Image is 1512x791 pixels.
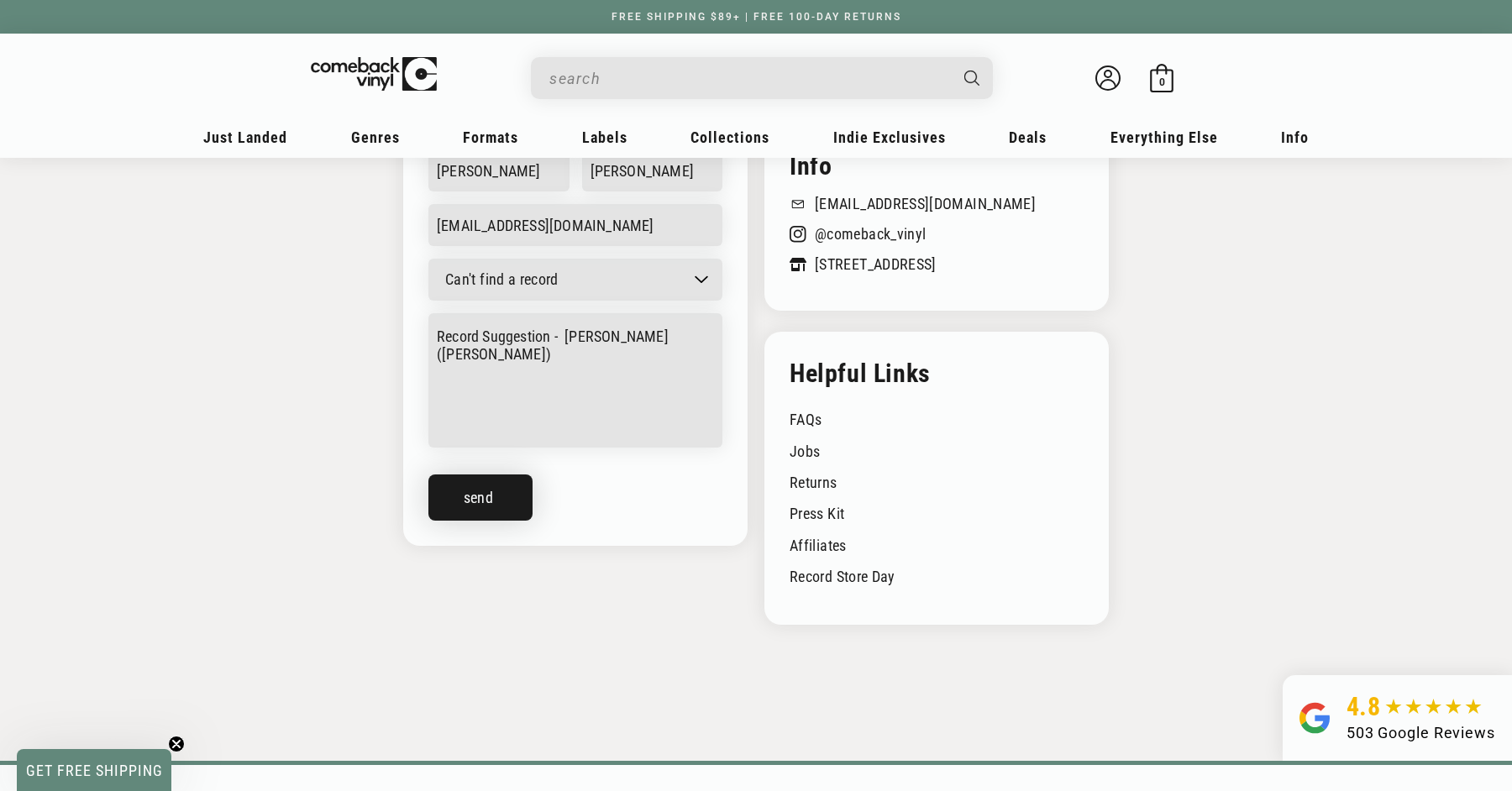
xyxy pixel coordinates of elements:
[790,496,1084,527] a: Press Kit
[790,357,1084,390] h4: Helpful Links
[203,128,287,146] span: Just Landed
[17,749,171,791] div: GET FREE SHIPPINGClose teaser
[790,255,1084,273] a: [STREET_ADDRESS]
[1110,128,1218,146] span: Everything Else
[1159,76,1165,88] span: 0
[549,61,948,96] input: When autocomplete results are available use up and down arrows to review and enter to select
[790,559,1084,590] a: Record Store Day
[531,57,993,99] div: Search
[463,128,518,146] span: Formats
[582,128,627,146] span: Labels
[26,762,163,779] span: GET FREE SHIPPING
[1347,721,1495,744] div: 503 Google Reviews
[428,149,570,191] input: First name
[1299,692,1330,744] img: Group.svg
[790,149,1084,182] h4: Info
[1283,675,1512,761] a: 4.8 503 Google Reviews
[833,128,946,146] span: Indie Exclusives
[690,128,769,146] span: Collections
[582,149,723,191] input: Last name
[1009,128,1047,146] span: Deals
[790,465,1084,496] a: Returns
[595,11,918,23] a: FREE SHIPPING $89+ | FREE 100-DAY RETURNS
[168,736,185,752] button: Close teaser
[428,204,722,246] input: Email
[950,57,995,99] button: Search
[1347,692,1381,721] span: 4.8
[428,474,533,521] button: Send
[790,225,1084,243] a: @comeback_vinyl
[1385,699,1482,715] img: star5.svg
[1281,128,1309,146] span: Info
[351,128,400,146] span: Genres
[790,195,1084,212] a: [EMAIL_ADDRESS][DOMAIN_NAME]
[790,402,1084,433] a: FAQs
[790,434,1084,465] a: Jobs
[790,528,1084,559] a: Affiliates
